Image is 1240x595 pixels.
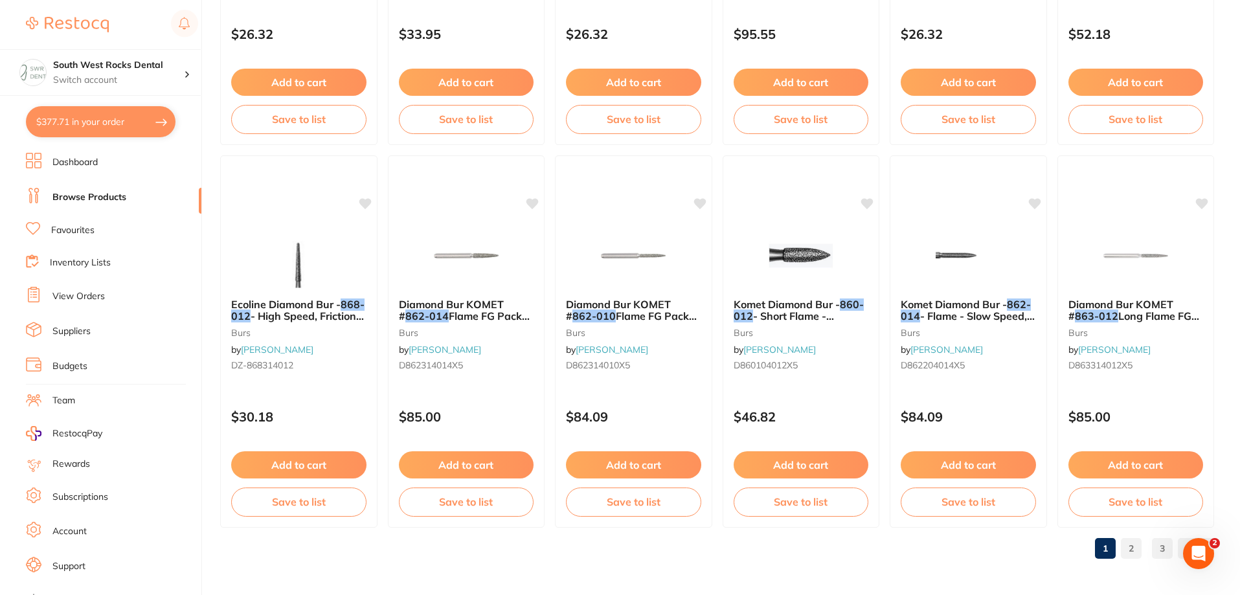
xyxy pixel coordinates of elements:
span: Komet Diamond Bur - [734,298,840,311]
button: Add to cart [399,451,534,478]
img: South West Rocks Dental [20,60,46,85]
b: Diamond Bur KOMET #863-012 Long Flame FG Pack of 5 [1068,298,1204,322]
a: Browse Products [52,191,126,204]
p: $52.18 [1068,27,1204,41]
p: $46.82 [734,409,869,424]
img: Komet Diamond Bur - 862-014 - Flame - Slow Speed, Right Angle (RA), 5-Pack [926,223,1010,288]
a: 3 [1152,535,1173,561]
p: $30.18 [231,409,366,424]
button: Add to cart [901,69,1036,96]
button: Add to cart [734,451,869,478]
button: Add to cart [1068,451,1204,478]
span: DZ-868314012 [231,359,293,371]
small: burs [1068,328,1204,338]
button: Add to cart [231,69,366,96]
small: burs [734,328,869,338]
small: burs [901,328,1036,338]
a: Subscriptions [52,491,108,504]
a: RestocqPay [26,426,102,441]
span: - High Speed, Friction Grip (FG), 5-Pack [231,309,364,334]
img: Ecoline Diamond Bur - 868-012 - High Speed, Friction Grip (FG), 5-Pack [256,223,341,288]
a: Account [52,525,87,538]
span: by [901,344,983,355]
span: RestocqPay [52,427,102,440]
button: Save to list [399,488,534,516]
a: 1 [1095,535,1116,561]
a: [PERSON_NAME] [910,344,983,355]
em: 868-012 [231,298,365,322]
img: Komet Diamond Bur - 860-012 - Short Flame - Straight (HP), 5-Pack [759,223,843,288]
p: $26.32 [231,27,366,41]
button: $377.71 in your order [26,106,175,137]
small: burs [399,328,534,338]
a: [PERSON_NAME] [409,344,481,355]
span: D862314010X5 [566,359,630,371]
button: Save to list [901,488,1036,516]
p: $84.09 [901,409,1036,424]
a: Dashboard [52,156,98,169]
span: - Flame - Slow Speed, Right Angle (RA), 5-Pack [901,309,1035,334]
span: D862204014X5 [901,359,965,371]
span: - Short Flame - Straight (HP), 5-Pack [734,309,840,334]
img: Restocq Logo [26,17,109,32]
a: Inventory Lists [50,256,111,269]
span: Long Flame FG Pack of 5 [1068,309,1199,334]
button: Save to list [734,105,869,133]
b: Diamond Bur KOMET #862-014 Flame FG Pack of 5 [399,298,534,322]
button: Save to list [566,105,701,133]
b: Komet Diamond Bur - 862-014 - Flame - Slow Speed, Right Angle (RA), 5-Pack [901,298,1036,322]
span: Flame FG Pack of 5 [566,309,697,334]
p: $84.09 [566,409,701,424]
b: Komet Diamond Bur - 860-012 - Short Flame - Straight (HP), 5-Pack [734,298,869,322]
span: Diamond Bur KOMET # [399,298,504,322]
span: D862314014X5 [399,359,463,371]
button: Save to list [231,488,366,516]
button: Save to list [901,105,1036,133]
h4: South West Rocks Dental [53,59,184,72]
img: RestocqPay [26,426,41,441]
b: Diamond Bur KOMET #862-010 Flame FG Pack of 5 [566,298,701,322]
span: Komet Diamond Bur - [901,298,1007,311]
span: by [399,344,481,355]
span: by [231,344,313,355]
button: Add to cart [734,69,869,96]
em: 863-012 [1075,309,1118,322]
button: Save to list [1068,105,1204,133]
a: Favourites [51,224,95,237]
a: Budgets [52,360,87,373]
a: [PERSON_NAME] [576,344,648,355]
img: Diamond Bur KOMET #862-014 Flame FG Pack of 5 [424,223,508,288]
em: 862-010 [572,309,616,322]
a: Rewards [52,458,90,471]
p: $33.95 [399,27,534,41]
p: $85.00 [1068,409,1204,424]
a: Restocq Logo [26,10,109,39]
span: Diamond Bur KOMET # [1068,298,1173,322]
span: Diamond Bur KOMET # [566,298,671,322]
em: 860-012 [734,298,864,322]
button: Add to cart [566,69,701,96]
span: D860104012X5 [734,359,798,371]
em: 862-014 [901,298,1031,322]
span: by [734,344,816,355]
small: burs [231,328,366,338]
a: 2 [1121,535,1142,561]
span: by [1068,344,1151,355]
img: Diamond Bur KOMET #863-012 Long Flame FG Pack of 5 [1094,223,1178,288]
a: View Orders [52,290,105,303]
button: Add to cart [901,451,1036,478]
a: Team [52,394,75,407]
button: Save to list [734,488,869,516]
em: 862-014 [405,309,449,322]
span: by [566,344,648,355]
button: Add to cart [231,451,366,478]
button: Add to cart [399,69,534,96]
span: 2 [1210,538,1220,548]
a: [PERSON_NAME] [1078,344,1151,355]
img: Diamond Bur KOMET #862-010 Flame FG Pack of 5 [591,223,675,288]
button: Save to list [566,488,701,516]
button: Save to list [231,105,366,133]
p: $26.32 [901,27,1036,41]
button: Add to cart [566,451,701,478]
small: burs [566,328,701,338]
